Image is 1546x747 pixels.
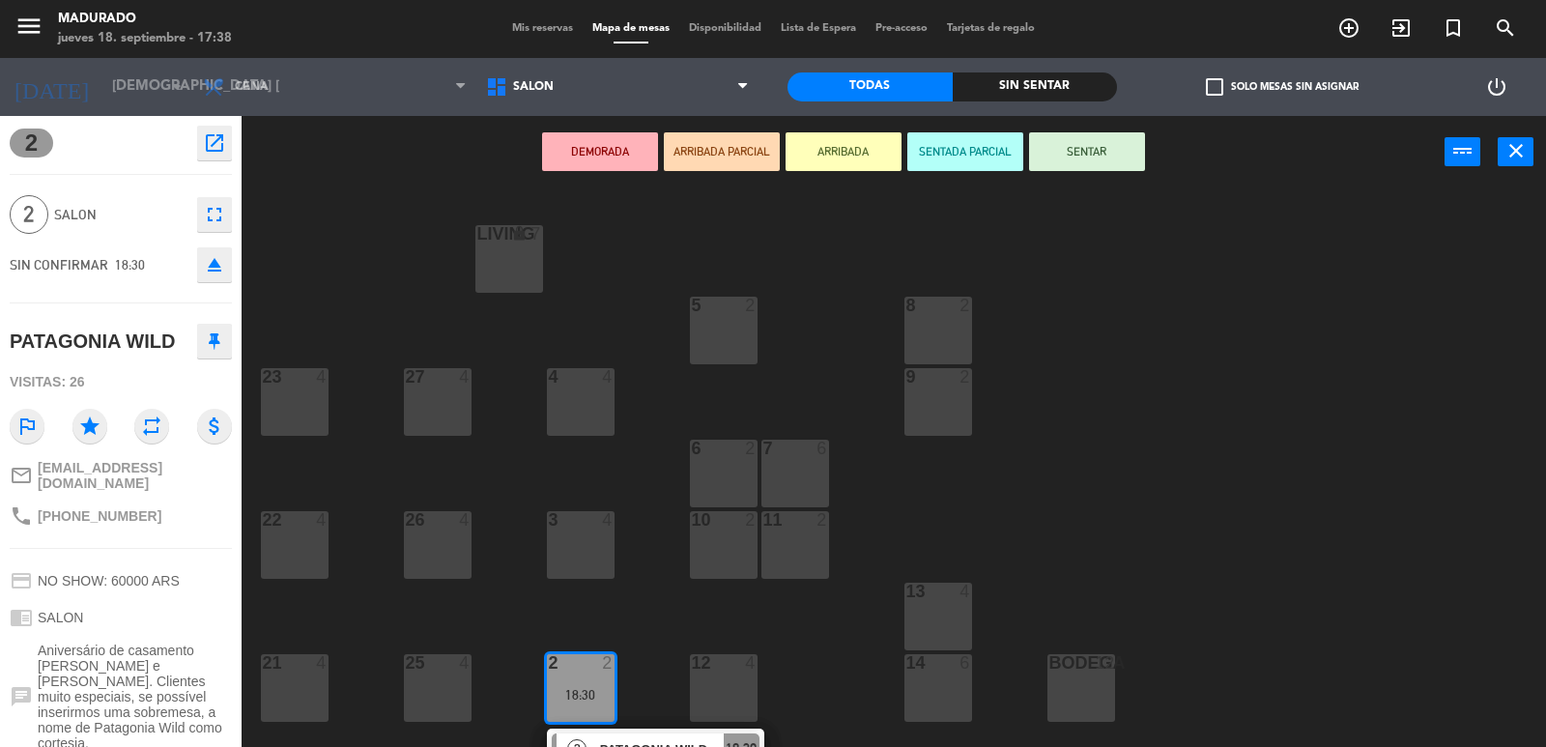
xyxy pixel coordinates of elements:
[406,654,407,672] div: 25
[547,688,615,702] div: 18:30
[10,464,33,487] i: mail_outline
[165,75,188,99] i: arrow_drop_down
[816,440,828,457] div: 6
[477,225,478,243] div: LIVING
[1451,139,1474,162] i: power_input
[502,23,583,34] span: Mis reservas
[316,368,328,386] div: 4
[1389,16,1413,40] i: exit_to_app
[602,511,614,529] div: 4
[263,368,264,386] div: 23
[10,569,33,592] i: credit_card
[745,654,757,672] div: 4
[513,80,554,94] span: SALON
[406,511,407,529] div: 26
[235,80,269,94] span: Cena
[959,368,971,386] div: 2
[197,409,232,444] i: attach_money
[906,368,907,386] div: 9
[38,610,83,625] span: SALON
[1206,78,1223,96] span: check_box_outline_blank
[786,132,902,171] button: ARRIBADA
[38,508,161,524] span: [PHONE_NUMBER]
[763,511,764,529] div: 11
[10,326,175,358] div: PATAGONIA WILD
[197,247,232,282] button: eject
[197,197,232,232] button: fullscreen
[459,368,471,386] div: 4
[549,654,550,672] div: 2
[1049,654,1050,672] div: BODEGA
[72,409,107,444] i: star
[959,654,971,672] div: 6
[602,654,614,672] div: 2
[745,440,757,457] div: 2
[583,23,679,34] span: Mapa de mesas
[906,297,907,314] div: 8
[14,12,43,41] i: menu
[664,132,780,171] button: ARRIBADA PARCIAL
[54,204,187,226] span: SALON
[937,23,1045,34] span: Tarjetas de regalo
[10,685,33,708] i: chat
[906,583,907,600] div: 13
[203,203,226,226] i: fullscreen
[1206,78,1359,96] label: Solo mesas sin asignar
[787,72,953,101] div: Todas
[459,511,471,529] div: 4
[542,132,658,171] button: DEMORADA
[1485,75,1508,99] i: power_settings_new
[316,654,328,672] div: 4
[866,23,937,34] span: Pre-acceso
[816,511,828,529] div: 2
[197,126,232,160] button: open_in_new
[10,129,53,158] span: 2
[203,131,226,155] i: open_in_new
[10,504,33,528] i: phone
[1445,137,1480,166] button: power_input
[1337,16,1360,40] i: add_circle_outline
[10,606,33,629] i: chrome_reader_mode
[549,368,550,386] div: 4
[10,460,232,491] a: mail_outline[EMAIL_ADDRESS][DOMAIN_NAME]
[745,297,757,314] div: 2
[549,511,550,529] div: 3
[907,132,1023,171] button: SENTADA PARCIAL
[692,297,693,314] div: 5
[763,440,764,457] div: 7
[10,409,44,444] i: outlined_flag
[1504,139,1528,162] i: close
[38,460,232,491] span: [EMAIL_ADDRESS][DOMAIN_NAME]
[1029,132,1145,171] button: SENTAR
[58,10,232,29] div: Madurado
[771,23,866,34] span: Lista de Espera
[406,368,407,386] div: 27
[38,573,180,589] span: NO SHOW: 60000 ARS
[263,654,264,672] div: 21
[316,511,328,529] div: 4
[679,23,771,34] span: Disponibilidad
[10,195,48,234] span: 2
[1498,137,1533,166] button: close
[58,29,232,48] div: jueves 18. septiembre - 17:38
[602,368,614,386] div: 4
[530,225,542,243] div: 7
[10,257,108,273] span: SIN CONFIRMAR
[134,409,169,444] i: repeat
[959,583,971,600] div: 4
[14,12,43,47] button: menu
[511,225,528,242] i: lock
[959,297,971,314] div: 2
[692,654,693,672] div: 12
[692,440,693,457] div: 6
[1494,16,1517,40] i: search
[115,257,145,273] span: 18:30
[692,511,693,529] div: 10
[745,511,757,529] div: 2
[906,654,907,672] div: 14
[1442,16,1465,40] i: turned_in_not
[1095,654,1114,672] div: 12
[10,365,232,399] div: Visitas: 26
[263,511,264,529] div: 22
[953,72,1118,101] div: Sin sentar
